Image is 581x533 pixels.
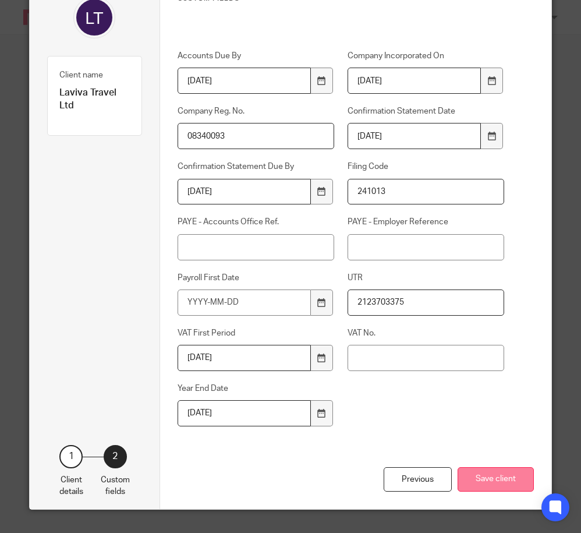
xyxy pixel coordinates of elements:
input: YYYY-MM-DD [178,68,311,94]
p: Laviva Travel Ltd [59,87,130,112]
label: Accounts Due By [178,50,334,62]
input: YYYY-MM-DD [178,400,311,426]
input: YYYY-MM-DD [178,179,311,205]
input: YYYY-MM-DD [178,290,311,316]
p: Client details [59,474,83,498]
label: UTR [348,272,504,284]
label: VAT No. [348,327,504,339]
label: Year End Date [178,383,334,394]
label: Payroll First Date [178,272,334,284]
div: 2 [104,445,127,468]
label: Confirmation Statement Due By [178,161,334,172]
input: YYYY-MM-DD [348,68,481,94]
label: Filing Code [348,161,504,172]
label: PAYE - Employer Reference [348,216,504,228]
input: YYYY-MM-DD [178,345,311,371]
div: 1 [59,445,83,468]
label: Client name [59,69,103,81]
div: Previous [384,467,452,492]
input: YYYY-MM-DD [348,123,481,149]
label: Company Incorporated On [348,50,504,62]
label: Company Reg. No. [178,105,334,117]
label: PAYE - Accounts Office Ref. [178,216,334,228]
p: Custom fields [101,474,130,498]
button: Save client [458,467,534,492]
label: VAT First Period [178,327,334,339]
label: Confirmation Statement Date [348,105,504,117]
